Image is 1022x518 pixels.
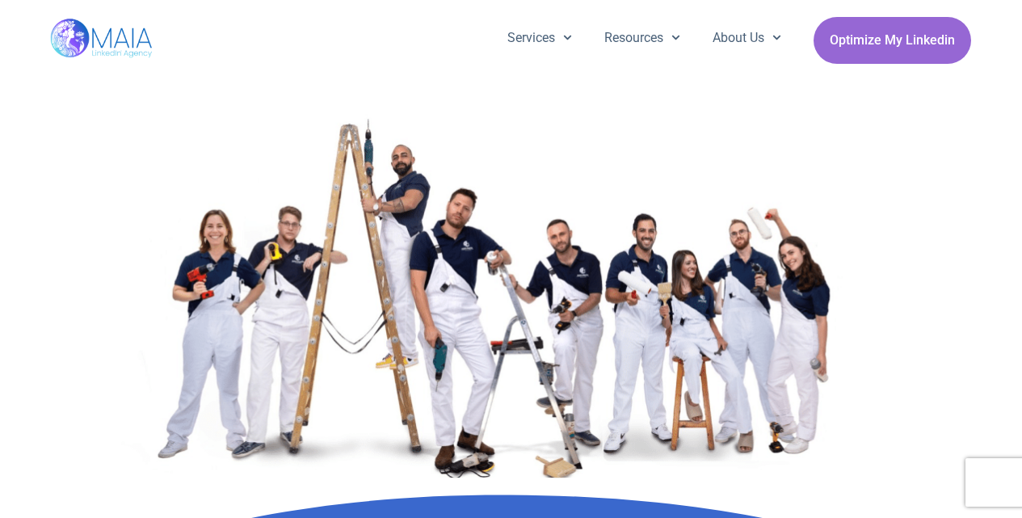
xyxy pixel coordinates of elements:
a: Resources [588,17,696,59]
span: Optimize My Linkedin [830,25,955,56]
a: Optimize My Linkedin [814,17,971,64]
a: About Us [696,17,797,59]
a: Services [491,17,588,59]
nav: Menu [491,17,798,59]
